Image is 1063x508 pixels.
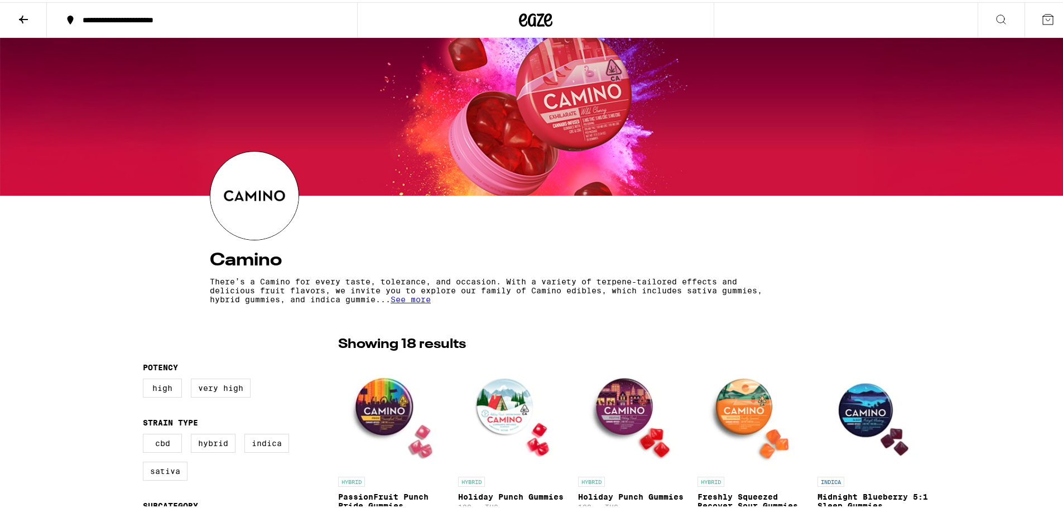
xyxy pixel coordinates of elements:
p: HYBRID [338,475,365,485]
p: There’s a Camino for every taste, tolerance, and occasion. With a variety of terpene-tailored eff... [210,275,763,302]
p: Freshly Squeezed Recover Sour Gummies [698,490,809,508]
label: High [143,376,182,395]
label: Very High [191,376,251,395]
p: Holiday Punch Gummies [458,490,569,499]
p: Holiday Punch Gummies [578,490,689,499]
span: Hi. Need any help? [7,8,80,17]
img: Camino logo [210,149,299,238]
p: HYBRID [578,475,605,485]
p: PassionFruit Punch Pride Gummies [338,490,449,508]
label: Sativa [143,459,187,478]
label: Indica [244,432,289,451]
legend: Potency [143,361,178,370]
legend: Strain Type [143,416,198,425]
p: INDICA [817,475,844,485]
img: Camino - Holiday Punch Gummies [578,357,689,469]
p: Midnight Blueberry 5:1 Sleep Gummies [817,490,929,508]
img: Camino - Midnight Blueberry 5:1 Sleep Gummies [817,357,929,469]
h4: Camino [210,249,862,267]
label: CBD [143,432,182,451]
img: Camino - PassionFruit Punch Pride Gummies [338,357,449,469]
img: Camino - Freshly Squeezed Recover Sour Gummies [698,357,809,469]
span: See more [391,293,431,302]
p: HYBRID [458,475,485,485]
p: Showing 18 results [338,333,466,352]
p: HYBRID [698,475,724,485]
legend: Subcategory [143,499,198,508]
img: Camino - Holiday Punch Gummies [458,357,569,469]
label: Hybrid [191,432,235,451]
